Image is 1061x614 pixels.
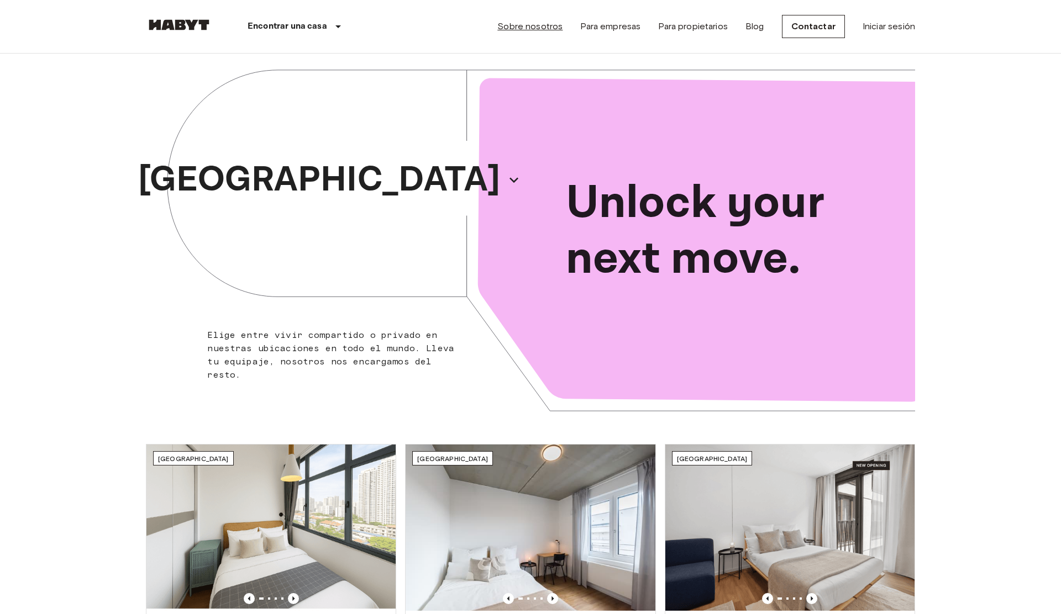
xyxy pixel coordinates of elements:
span: [GEOGRAPHIC_DATA] [677,454,748,463]
a: Contactar [782,15,845,38]
p: Unlock your next move. [566,176,897,287]
button: Previous image [806,593,817,604]
p: [GEOGRAPHIC_DATA] [138,153,501,207]
a: Para propietarios [658,20,728,33]
button: Previous image [547,593,558,604]
button: Previous image [762,593,773,604]
a: Blog [745,20,764,33]
button: Previous image [244,593,255,604]
a: Para empresas [580,20,640,33]
span: [GEOGRAPHIC_DATA] [158,454,229,463]
button: [GEOGRAPHIC_DATA] [134,150,525,210]
span: [GEOGRAPHIC_DATA] [417,454,488,463]
button: Previous image [503,593,514,604]
p: Encontrar una casa [248,20,327,33]
img: Marketing picture of unit DE-01-489-503-001 [665,444,915,611]
a: Iniciar sesión [863,20,915,33]
a: Sobre nosotros [497,20,563,33]
p: Elige entre vivir compartido o privado en nuestras ubicaciones en todo el mundo. Lleva tu equipaj... [207,329,461,382]
img: Marketing picture of unit DE-04-037-026-03Q [406,444,655,611]
img: Habyt [146,19,212,30]
img: Marketing picture of unit SG-01-116-001-02 [146,444,396,611]
button: Previous image [288,593,299,604]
